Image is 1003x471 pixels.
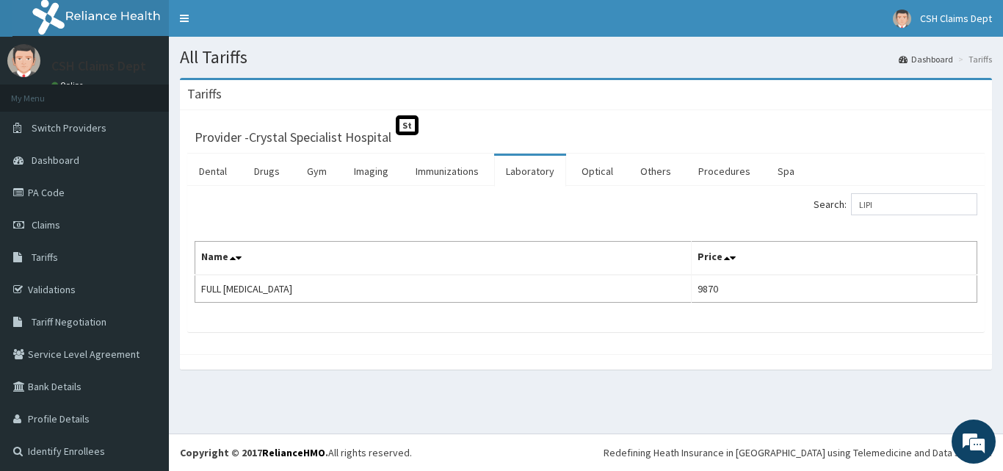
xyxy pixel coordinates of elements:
input: Search: [851,193,977,215]
h3: Provider - Crystal Specialist Hospital [195,131,391,144]
span: CSH Claims Dept [920,12,992,25]
a: Others [629,156,683,187]
a: Online [51,80,87,90]
th: Price [692,242,977,276]
a: Spa [766,156,806,187]
span: Dashboard [32,154,79,167]
div: Redefining Heath Insurance in [GEOGRAPHIC_DATA] using Telemedicine and Data Science! [604,445,992,460]
td: 9870 [692,275,977,303]
label: Search: [814,193,977,215]
span: Tariffs [32,251,58,264]
h3: Tariffs [187,87,222,101]
strong: Copyright © 2017 . [180,446,328,459]
a: Optical [570,156,625,187]
h1: All Tariffs [180,48,992,67]
a: Dental [187,156,239,187]
p: CSH Claims Dept [51,60,146,73]
a: RelianceHMO [262,446,325,459]
a: Dashboard [899,53,953,65]
a: Laboratory [494,156,566,187]
footer: All rights reserved. [169,434,1003,471]
a: Imaging [342,156,400,187]
span: Switch Providers [32,121,106,134]
span: St [396,115,419,135]
img: User Image [7,44,40,77]
span: Claims [32,218,60,231]
span: Tariff Negotiation [32,315,106,328]
li: Tariffs [955,53,992,65]
img: User Image [893,10,911,28]
a: Immunizations [404,156,490,187]
td: FULL [MEDICAL_DATA] [195,275,692,303]
a: Procedures [687,156,762,187]
a: Drugs [242,156,292,187]
th: Name [195,242,692,276]
a: Gym [295,156,338,187]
